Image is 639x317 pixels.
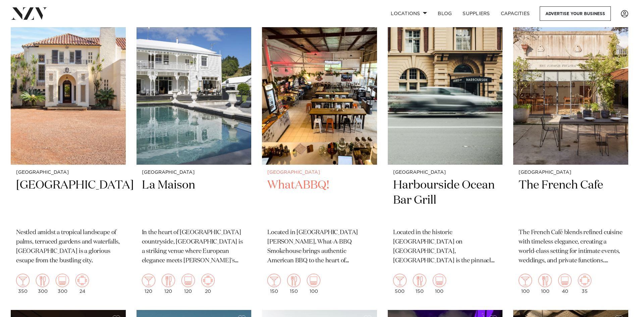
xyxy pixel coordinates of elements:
[36,274,49,287] img: dining.png
[393,178,497,223] h2: Harbourside Ocean Bar Grill
[307,274,320,287] img: theatre.png
[262,10,377,299] a: Indoor space at WhatABBQ! in New Lynn [GEOGRAPHIC_DATA] WhatABBQ! Located in [GEOGRAPHIC_DATA][PE...
[457,6,495,21] a: SUPPLIERS
[137,10,252,299] a: [GEOGRAPHIC_DATA] La Maison In the heart of [GEOGRAPHIC_DATA] countryside, [GEOGRAPHIC_DATA] is a...
[393,228,497,266] p: Located in the historic [GEOGRAPHIC_DATA] on [GEOGRAPHIC_DATA], [GEOGRAPHIC_DATA] is the pinnacle...
[388,10,503,165] img: Exterior of Auckland Ferry Terminal
[578,274,591,287] img: meeting.png
[540,6,611,21] a: Advertise your business
[75,274,89,294] div: 24
[519,178,623,223] h2: The French Cafe
[16,274,30,294] div: 350
[201,274,215,287] img: meeting.png
[538,274,552,294] div: 100
[267,178,372,223] h2: WhatABBQ!
[287,274,301,287] img: dining.png
[181,274,195,294] div: 120
[432,6,457,21] a: BLOG
[142,178,246,223] h2: La Maison
[36,274,49,294] div: 300
[267,170,372,175] small: [GEOGRAPHIC_DATA]
[519,170,623,175] small: [GEOGRAPHIC_DATA]
[433,274,446,287] img: theatre.png
[75,274,89,287] img: meeting.png
[16,170,120,175] small: [GEOGRAPHIC_DATA]
[519,274,532,294] div: 100
[142,274,155,287] img: cocktail.png
[11,10,126,299] a: [GEOGRAPHIC_DATA] [GEOGRAPHIC_DATA] Nestled amidst a tropical landscape of palms, terraced garden...
[162,274,175,294] div: 120
[433,274,446,294] div: 100
[413,274,426,287] img: dining.png
[267,274,281,294] div: 150
[513,10,628,299] a: [GEOGRAPHIC_DATA] The French Cafe The French Café blends refined cuisine with timeless elegance, ...
[388,10,503,299] a: Exterior of Auckland Ferry Terminal [GEOGRAPHIC_DATA] Harbourside Ocean Bar Grill Located in the ...
[519,228,623,266] p: The French Café blends refined cuisine with timeless elegance, creating a world-class setting for...
[267,274,281,287] img: cocktail.png
[16,228,120,266] p: Nestled amidst a tropical landscape of palms, terraced gardens and waterfalls, [GEOGRAPHIC_DATA] ...
[56,274,69,294] div: 300
[393,274,407,294] div: 500
[16,274,30,287] img: cocktail.png
[558,274,572,294] div: 40
[393,170,497,175] small: [GEOGRAPHIC_DATA]
[267,228,372,266] p: Located in [GEOGRAPHIC_DATA][PERSON_NAME], What-A-BBQ Smokehouse brings authentic American BBQ to...
[56,274,69,287] img: theatre.png
[142,228,246,266] p: In the heart of [GEOGRAPHIC_DATA] countryside, [GEOGRAPHIC_DATA] is a striking venue where Europe...
[142,274,155,294] div: 120
[11,7,47,19] img: nzv-logo.png
[495,6,535,21] a: Capacities
[16,178,120,223] h2: [GEOGRAPHIC_DATA]
[201,274,215,294] div: 20
[578,274,591,294] div: 35
[558,274,572,287] img: theatre.png
[385,6,432,21] a: Locations
[142,170,246,175] small: [GEOGRAPHIC_DATA]
[538,274,552,287] img: dining.png
[162,274,175,287] img: dining.png
[181,274,195,287] img: theatre.png
[393,274,407,287] img: cocktail.png
[262,10,377,165] img: Indoor space at WhatABBQ! in New Lynn
[519,274,532,287] img: cocktail.png
[413,274,426,294] div: 150
[287,274,301,294] div: 150
[307,274,320,294] div: 100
